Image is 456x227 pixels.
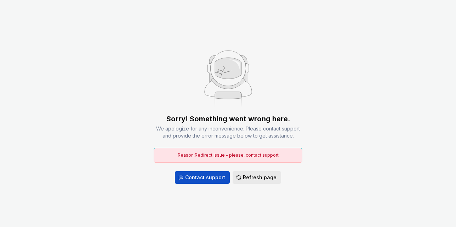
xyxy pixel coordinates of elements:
button: Contact support [175,171,230,184]
div: We apologize for any inconvenience. Please contact support and provide the error message below to... [154,125,302,139]
span: Contact support [185,174,225,181]
span: Reason: Redirect issue - please, contact support [178,152,279,158]
span: Refresh page [243,174,277,181]
div: Sorry! Something went wrong here. [166,114,290,124]
button: Refresh page [233,171,281,184]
